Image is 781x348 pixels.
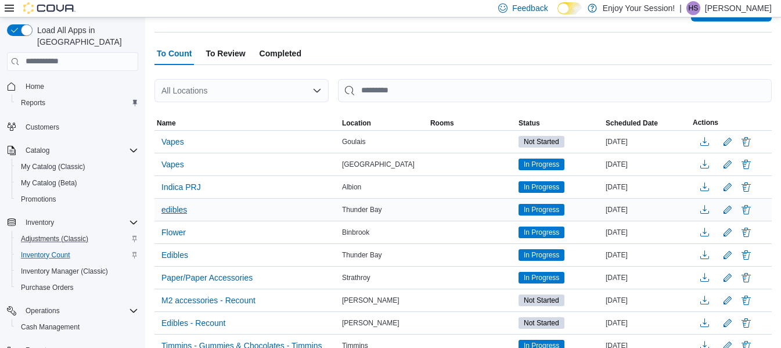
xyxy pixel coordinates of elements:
span: Operations [26,306,60,315]
p: Enjoy Your Session! [603,1,675,15]
button: Status [516,116,603,130]
span: Adjustments (Classic) [21,234,88,243]
span: [PERSON_NAME] [342,296,400,305]
span: Vapes [161,159,184,170]
div: [DATE] [603,203,690,217]
span: To Count [157,42,192,65]
button: Purchase Orders [12,279,143,296]
button: Adjustments (Classic) [12,231,143,247]
span: My Catalog (Classic) [16,160,138,174]
span: Thunder Bay [342,250,382,260]
p: [PERSON_NAME] [705,1,772,15]
a: Promotions [16,192,61,206]
span: HS [689,1,699,15]
button: Edit count details [721,201,735,218]
input: Dark Mode [557,2,582,15]
span: Inventory [26,218,54,227]
button: Delete [739,293,753,307]
a: Inventory Count [16,248,75,262]
button: Edit count details [721,314,735,332]
span: Not Started [519,136,564,148]
span: Flower [161,227,186,238]
button: Flower [157,224,190,241]
button: Reports [12,95,143,111]
span: Cash Management [21,322,80,332]
a: My Catalog (Beta) [16,176,82,190]
button: Edit count details [721,133,735,150]
span: Vapes [161,136,184,148]
span: Promotions [21,195,56,204]
span: Cash Management [16,320,138,334]
span: [GEOGRAPHIC_DATA] [342,160,415,169]
button: edibles [157,201,192,218]
span: Inventory Manager (Classic) [16,264,138,278]
span: Adjustments (Classic) [16,232,138,246]
button: Home [2,78,143,95]
span: In Progress [519,249,564,261]
span: In Progress [519,204,564,216]
p: | [679,1,682,15]
span: To Review [206,42,245,65]
div: [DATE] [603,293,690,307]
button: Customers [2,118,143,135]
span: Reports [16,96,138,110]
span: In Progress [524,205,559,215]
a: My Catalog (Classic) [16,160,90,174]
button: Inventory [21,216,59,229]
span: Albion [342,182,361,192]
button: Delete [739,316,753,330]
div: [DATE] [603,157,690,171]
button: Edit count details [721,246,735,264]
a: Purchase Orders [16,281,78,295]
span: In Progress [524,272,559,283]
button: Catalog [21,143,54,157]
button: Indica PRJ [157,178,206,196]
span: Edibles - Recount [161,317,226,329]
span: Load All Apps in [GEOGRAPHIC_DATA] [33,24,138,48]
button: Delete [739,248,753,262]
span: Location [342,119,371,128]
span: Purchase Orders [21,283,74,292]
button: Inventory Count [12,247,143,263]
span: Status [519,119,540,128]
span: Home [21,79,138,94]
img: Cova [23,2,75,14]
span: Not Started [524,137,559,147]
div: [DATE] [603,180,690,194]
span: In Progress [524,250,559,260]
button: Delete [739,135,753,149]
button: Location [340,116,428,130]
div: Harley Splett [686,1,700,15]
div: [DATE] [603,316,690,330]
button: Edit count details [721,224,735,241]
span: Customers [26,123,59,132]
span: Reports [21,98,45,107]
span: In Progress [524,159,559,170]
span: In Progress [519,227,564,238]
span: M2 accessories - Recount [161,295,255,306]
span: Indica PRJ [161,181,201,193]
button: Inventory Manager (Classic) [12,263,143,279]
span: Home [26,82,44,91]
span: Completed [260,42,301,65]
a: Cash Management [16,320,84,334]
span: Customers [21,119,138,134]
button: Delete [739,157,753,171]
span: My Catalog (Beta) [16,176,138,190]
div: [DATE] [603,248,690,262]
span: My Catalog (Beta) [21,178,77,188]
span: My Catalog (Classic) [21,162,85,171]
span: edibles [161,204,187,216]
button: Open list of options [312,86,322,95]
input: This is a search bar. After typing your query, hit enter to filter the results lower in the page. [338,79,772,102]
span: In Progress [519,159,564,170]
button: My Catalog (Classic) [12,159,143,175]
span: Operations [21,304,138,318]
span: Purchase Orders [16,281,138,295]
span: Scheduled Date [606,119,658,128]
button: Delete [739,180,753,194]
span: Name [157,119,176,128]
button: Promotions [12,191,143,207]
span: Goulais [342,137,366,146]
